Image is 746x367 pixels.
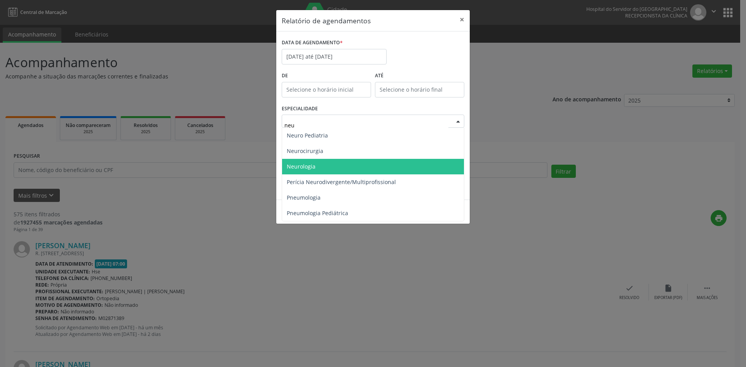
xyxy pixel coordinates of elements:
[287,194,321,201] span: Pneumologia
[454,10,470,29] button: Close
[282,49,387,64] input: Selecione uma data ou intervalo
[282,82,371,97] input: Selecione o horário inicial
[287,132,328,139] span: Neuro Pediatria
[375,70,464,82] label: ATÉ
[282,70,371,82] label: De
[287,178,396,186] span: Perícia Neurodivergente/Multiprofissional
[287,147,323,155] span: Neurocirurgia
[287,163,315,170] span: Neurologia
[282,103,318,115] label: ESPECIALIDADE
[282,16,371,26] h5: Relatório de agendamentos
[375,82,464,97] input: Selecione o horário final
[287,209,348,217] span: Pneumologia Pediátrica
[282,37,343,49] label: DATA DE AGENDAMENTO
[284,117,448,133] input: Seleciona uma especialidade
